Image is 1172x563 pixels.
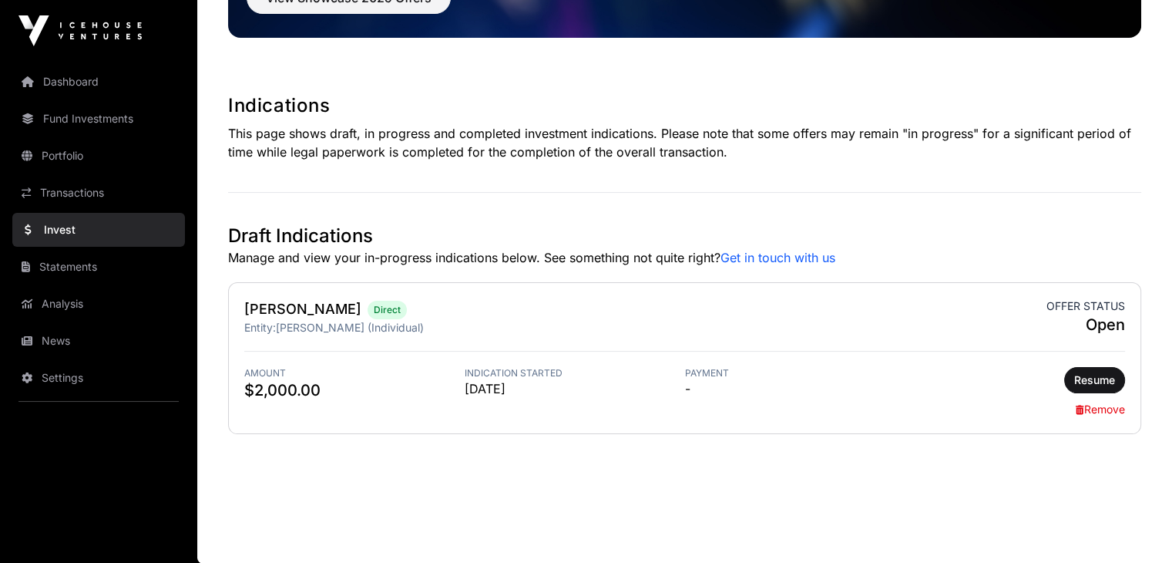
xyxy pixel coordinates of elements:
p: This page shows draft, in progress and completed investment indications. Please note that some of... [228,124,1141,161]
a: Dashboard [12,65,185,99]
span: $2,000.00 [244,379,465,401]
a: [PERSON_NAME] [244,301,361,317]
span: Offer status [1046,298,1125,314]
p: Manage and view your in-progress indications below. See something not quite right? [228,248,1141,267]
span: Resume [1074,373,1115,388]
a: Remove [1076,403,1125,416]
a: Settings [12,361,185,395]
span: Entity: [244,321,276,334]
h1: Indications [228,93,1141,118]
iframe: Chat Widget [1095,489,1172,563]
a: Invest [12,213,185,247]
span: Open [1046,314,1125,335]
a: Portfolio [12,139,185,173]
span: Direct [374,304,401,316]
div: - [685,367,905,418]
span: [PERSON_NAME] (Individual) [276,321,424,334]
a: Fund Investments [12,102,185,136]
a: Transactions [12,176,185,210]
img: Icehouse Ventures Logo [18,15,142,46]
a: News [12,324,185,358]
h1: Draft Indications [228,224,1141,248]
a: Statements [12,250,185,284]
span: Amount [244,367,465,379]
span: Payment [685,367,905,379]
a: Get in touch with us [720,250,835,265]
span: Indication Started [465,367,685,379]
a: Analysis [12,287,185,321]
span: [DATE] [465,379,685,398]
button: Resume [1064,367,1125,393]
